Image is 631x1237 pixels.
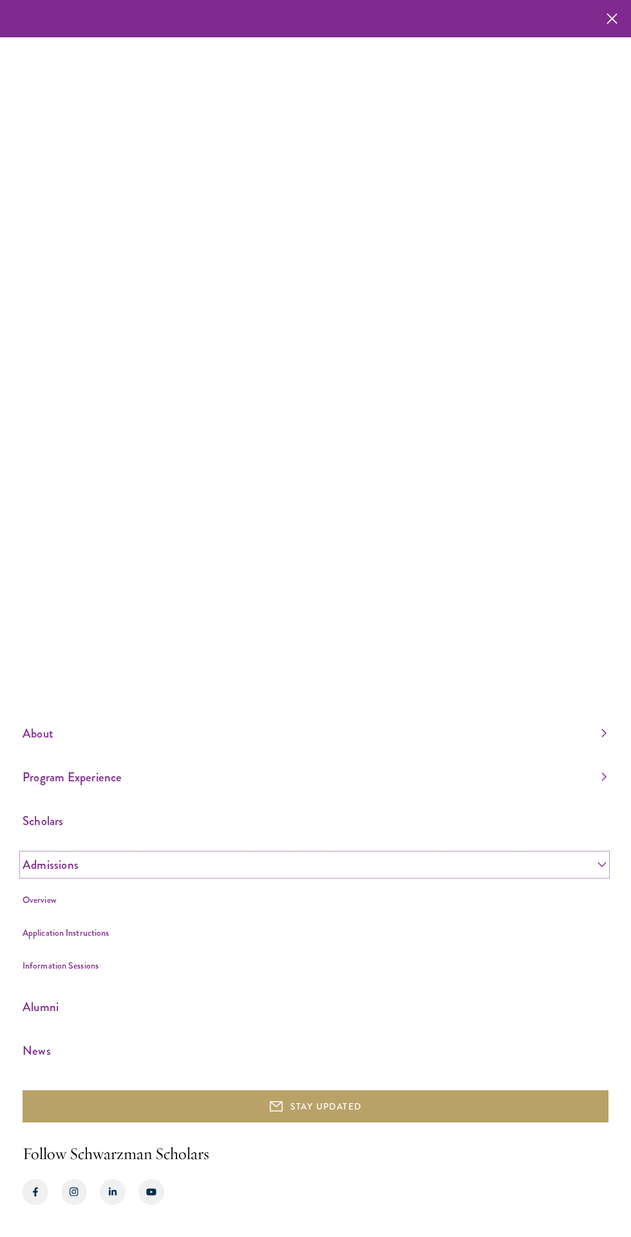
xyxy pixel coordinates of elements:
button: STAY UPDATED [23,1090,608,1122]
h2: Follow Schwarzman Scholars [23,1142,608,1166]
a: About [23,723,607,744]
a: Program Experience [23,767,607,788]
a: Overview [23,893,57,906]
a: Scholars [23,810,607,832]
a: Alumni [23,996,607,1018]
a: Application Instructions [23,926,109,939]
a: Admissions [23,854,607,875]
a: News [23,1040,607,1061]
a: Information Sessions [23,959,99,972]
